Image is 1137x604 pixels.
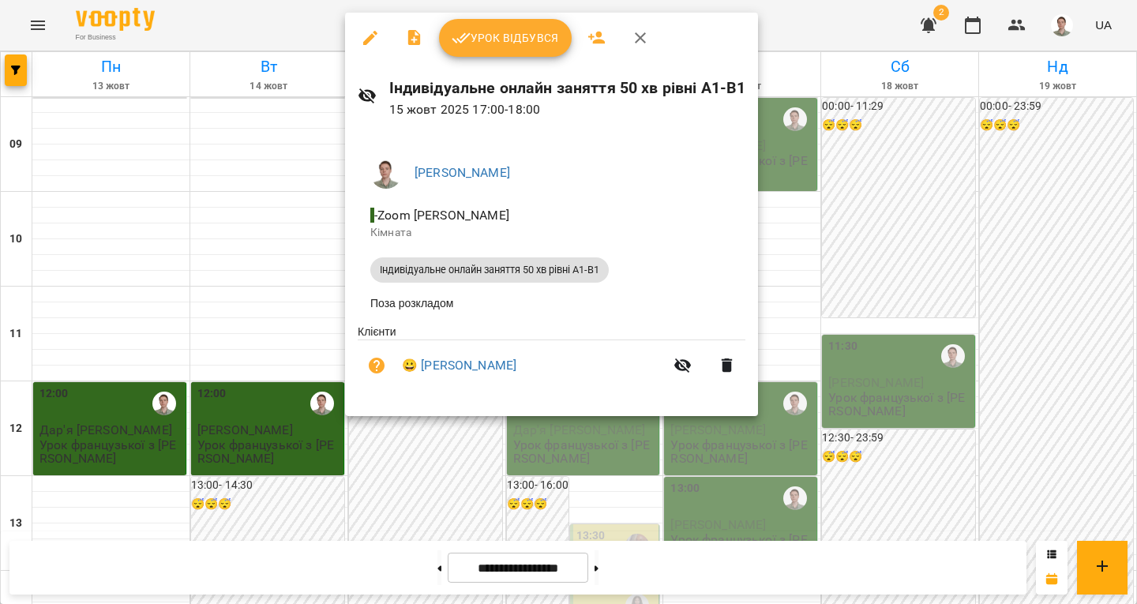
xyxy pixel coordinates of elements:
img: 08937551b77b2e829bc2e90478a9daa6.png [370,157,402,189]
p: Кімната [370,225,733,241]
span: Урок відбувся [452,28,559,47]
li: Поза розкладом [358,289,745,317]
ul: Клієнти [358,324,745,397]
a: [PERSON_NAME] [415,165,510,180]
p: 15 жовт 2025 17:00 - 18:00 [389,100,746,119]
button: Візит ще не сплачено. Додати оплату? [358,347,396,385]
span: - Zoom [PERSON_NAME] [370,208,512,223]
h6: Індивідуальне онлайн заняття 50 хв рівні А1-В1 [389,76,746,100]
a: 😀 [PERSON_NAME] [402,356,516,375]
span: Індивідуальне онлайн заняття 50 хв рівні А1-В1 [370,263,609,277]
button: Урок відбувся [439,19,572,57]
